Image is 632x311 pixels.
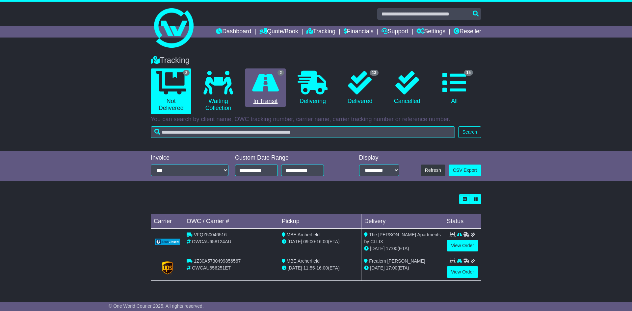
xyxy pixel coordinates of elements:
span: 16:00 [316,239,328,244]
span: 11:55 [303,265,315,271]
td: OWC / Carrier # [184,214,279,229]
span: 2 [277,70,284,76]
img: GetCarrierServiceLogo [162,261,173,274]
button: Search [458,126,481,138]
span: [DATE] [288,239,302,244]
td: Pickup [279,214,361,229]
td: Delivery [361,214,444,229]
a: View Order [447,266,478,278]
span: MBE Archerfield [287,258,320,264]
span: [DATE] [370,265,384,271]
a: Cancelled [387,68,427,107]
a: Waiting Collection [198,68,238,114]
div: (ETA) [364,265,441,272]
a: 2 In Transit [245,68,286,107]
a: CSV Export [449,165,481,176]
span: 2 [183,70,190,76]
a: 13 Delivered [340,68,380,107]
span: [DATE] [288,265,302,271]
span: MBE Archerfield [287,232,320,237]
a: Tracking [306,26,335,38]
a: Reseller [454,26,481,38]
span: 17:00 [386,246,397,251]
button: Refresh [421,165,445,176]
a: 15 All [434,68,475,107]
a: View Order [447,240,478,251]
span: 17:00 [386,265,397,271]
span: OWCAU656251ET [192,265,231,271]
span: 09:00 [303,239,315,244]
span: The [PERSON_NAME] Apartments by CLLIX [364,232,441,244]
p: You can search by client name, OWC tracking number, carrier name, carrier tracking number or refe... [151,116,481,123]
span: 13 [370,70,379,76]
a: Financials [344,26,374,38]
span: VFQZ50046516 [194,232,227,237]
span: 1Z30A5730499856567 [194,258,241,264]
div: - (ETA) [282,265,359,272]
span: 15 [464,70,473,76]
td: Status [444,214,481,229]
a: Dashboard [216,26,251,38]
a: Settings [416,26,445,38]
span: © One World Courier 2025. All rights reserved. [109,303,204,309]
div: Display [359,154,399,162]
a: Support [382,26,408,38]
span: Frealem [PERSON_NAME] [369,258,425,264]
span: [DATE] [370,246,384,251]
span: OWCAU658124AU [192,239,231,244]
div: (ETA) [364,245,441,252]
img: GetCarrierServiceLogo [155,239,180,245]
a: Quote/Book [259,26,298,38]
a: 2 Not Delivered [151,68,191,114]
div: - (ETA) [282,238,359,245]
td: Carrier [151,214,184,229]
a: Delivering [292,68,333,107]
div: Invoice [151,154,228,162]
div: Custom Date Range [235,154,341,162]
span: 16:00 [316,265,328,271]
div: Tracking [147,56,485,65]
